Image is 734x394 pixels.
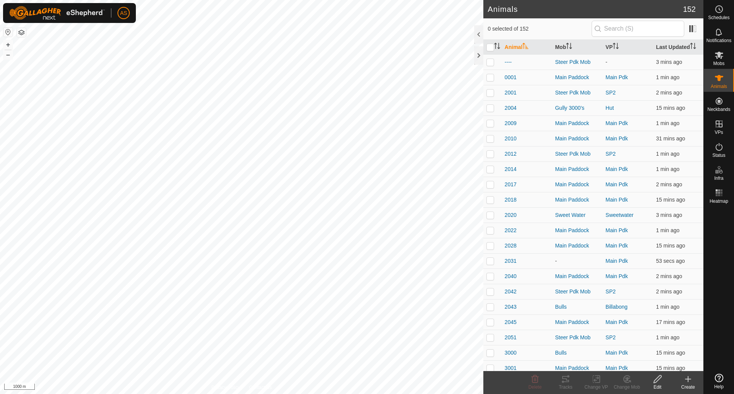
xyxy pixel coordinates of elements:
[656,243,685,249] span: 13 Aug 2025, 12:18 pm
[605,304,628,310] a: Billabong
[9,6,105,20] img: Gallagher Logo
[555,349,599,357] div: Bulls
[249,384,272,391] a: Contact Us
[555,165,599,173] div: Main Paddock
[656,74,679,80] span: 13 Aug 2025, 12:32 pm
[656,258,685,264] span: 13 Aug 2025, 12:33 pm
[656,334,679,340] span: 13 Aug 2025, 12:32 pm
[656,90,682,96] span: 13 Aug 2025, 12:31 pm
[656,288,682,295] span: 13 Aug 2025, 12:31 pm
[555,364,599,372] div: Main Paddock
[555,318,599,326] div: Main Paddock
[555,242,599,250] div: Main Paddock
[612,384,642,391] div: Change Mob
[656,212,682,218] span: 13 Aug 2025, 12:31 pm
[211,384,240,391] a: Privacy Policy
[505,334,517,342] span: 2051
[505,181,517,189] span: 2017
[505,303,517,311] span: 2043
[17,28,26,37] button: Map Layers
[656,59,682,65] span: 13 Aug 2025, 12:31 pm
[555,119,599,127] div: Main Paddock
[605,197,628,203] a: Main Pdk
[656,350,685,356] span: 13 Aug 2025, 12:18 pm
[656,105,685,111] span: 13 Aug 2025, 12:18 pm
[502,40,552,55] th: Animal
[488,5,683,14] h2: Animals
[3,50,13,59] button: –
[708,15,729,20] span: Schedules
[505,318,517,326] span: 2045
[555,89,599,97] div: Steer Pdk Mob
[656,273,682,279] span: 13 Aug 2025, 12:31 pm
[656,365,685,371] span: 13 Aug 2025, 12:18 pm
[505,150,517,158] span: 2012
[656,181,682,187] span: 13 Aug 2025, 12:32 pm
[605,334,615,340] a: SP2
[522,44,528,50] p-sorticon: Activate to sort
[605,365,628,371] a: Main Pdk
[642,384,673,391] div: Edit
[714,384,724,389] span: Help
[656,135,685,142] span: 13 Aug 2025, 12:03 pm
[683,3,696,15] span: 152
[656,197,685,203] span: 13 Aug 2025, 12:18 pm
[605,273,628,279] a: Main Pdk
[673,384,703,391] div: Create
[605,288,615,295] a: SP2
[505,288,517,296] span: 2042
[605,135,628,142] a: Main Pdk
[550,384,581,391] div: Tracks
[555,303,599,311] div: Bulls
[690,44,696,50] p-sorticon: Activate to sort
[707,107,730,112] span: Neckbands
[605,181,628,187] a: Main Pdk
[713,61,724,66] span: Mobs
[656,166,679,172] span: 13 Aug 2025, 12:33 pm
[613,44,619,50] p-sorticon: Activate to sort
[528,384,542,390] span: Delete
[605,120,628,126] a: Main Pdk
[505,196,517,204] span: 2018
[3,28,13,37] button: Reset Map
[656,304,679,310] span: 13 Aug 2025, 12:33 pm
[505,165,517,173] span: 2014
[605,166,628,172] a: Main Pdk
[555,58,599,66] div: Steer Pdk Mob
[605,105,614,111] a: Hut
[505,257,517,265] span: 2031
[555,196,599,204] div: Main Paddock
[712,153,725,158] span: Status
[656,319,685,325] span: 13 Aug 2025, 12:17 pm
[488,25,592,33] span: 0 selected of 152
[505,349,517,357] span: 3000
[505,119,517,127] span: 2009
[555,181,599,189] div: Main Paddock
[555,272,599,280] div: Main Paddock
[555,288,599,296] div: Steer Pdk Mob
[555,226,599,234] div: Main Paddock
[566,44,572,50] p-sorticon: Activate to sort
[3,40,13,49] button: +
[656,120,679,126] span: 13 Aug 2025, 12:32 pm
[605,227,628,233] a: Main Pdk
[505,73,517,81] span: 0001
[605,90,615,96] a: SP2
[505,89,517,97] span: 2001
[706,38,731,43] span: Notifications
[704,371,734,392] a: Help
[653,40,703,55] th: Last Updated
[602,40,653,55] th: VP
[714,130,723,135] span: VPs
[555,135,599,143] div: Main Paddock
[555,334,599,342] div: Steer Pdk Mob
[555,150,599,158] div: Steer Pdk Mob
[505,104,517,112] span: 2004
[714,176,723,181] span: Infra
[605,258,628,264] a: Main Pdk
[505,135,517,143] span: 2010
[505,364,517,372] span: 3001
[505,226,517,234] span: 2022
[605,212,633,218] a: Sweetwater
[555,73,599,81] div: Main Paddock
